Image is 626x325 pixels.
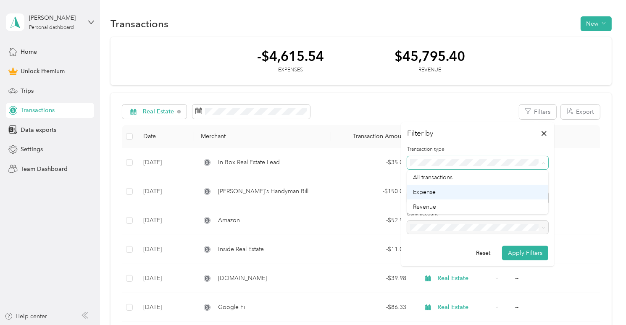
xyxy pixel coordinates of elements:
[257,66,324,74] div: Expenses
[218,187,308,196] span: [PERSON_NAME]'s Handyman Bill
[21,126,56,134] span: Data exports
[29,13,82,22] div: [PERSON_NAME]
[137,148,195,177] td: [DATE]
[395,49,465,63] div: $45,795.40
[470,246,496,260] button: Reset
[437,274,492,283] span: Real Estate
[579,278,626,325] iframe: Everlance-gr Chat Button Frame
[407,146,548,153] label: Transaction type
[519,105,556,119] button: Filters
[21,106,55,115] span: Transactions
[21,67,65,76] span: Unlock Premium
[338,158,406,167] div: - $35.00
[561,105,600,119] button: Export
[218,274,267,283] span: [DOMAIN_NAME]
[338,303,406,312] div: - $86.33
[338,216,406,225] div: - $52.95
[338,187,406,196] div: - $150.00
[21,47,37,56] span: Home
[502,246,548,260] button: Apply Filters
[137,206,195,235] td: [DATE]
[218,216,240,225] span: Amazon
[218,158,280,167] span: In Box Real Estate Lead
[437,303,492,312] span: Real Estate
[413,203,436,210] span: Revenue
[194,125,331,148] th: Merchant
[137,235,195,264] td: [DATE]
[509,293,600,322] td: --
[257,49,324,63] div: -$4,615.54
[218,245,264,254] span: Inside Real Estate
[110,19,168,28] h1: Transactions
[143,109,174,115] span: Real Estate
[218,303,245,312] span: Google Fi
[21,145,43,154] span: Settings
[29,25,74,30] div: Personal dashboard
[21,165,68,173] span: Team Dashboard
[395,66,465,74] div: Revenue
[21,86,34,95] span: Trips
[137,177,195,206] td: [DATE]
[509,264,600,293] td: --
[581,16,612,31] button: New
[338,274,406,283] div: - $39.98
[413,189,436,196] span: Expense
[331,125,413,148] th: Transaction Amount
[5,312,47,321] button: Help center
[338,245,406,254] div: - $11.00
[413,174,452,181] span: All transactions
[137,125,195,148] th: Date
[407,128,433,139] h2: Filter by
[137,264,195,293] td: [DATE]
[137,293,195,322] td: [DATE]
